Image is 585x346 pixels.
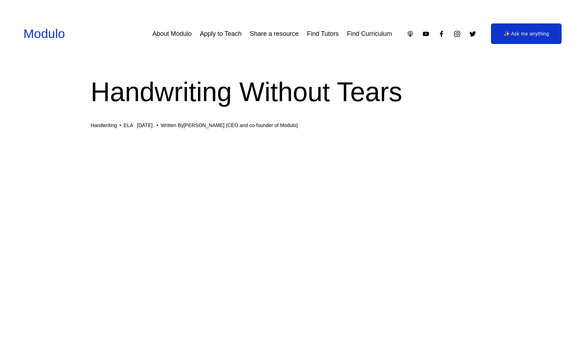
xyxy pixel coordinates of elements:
a: Twitter [469,30,476,38]
a: Find Tutors [307,27,339,40]
a: ELA [124,122,133,128]
a: Share a resource [250,27,299,40]
a: Apply to Teach [200,27,242,40]
a: [PERSON_NAME] (CEO and co-founder of Modulo) [183,122,298,128]
a: Find Curriculum [347,27,392,40]
a: Instagram [453,30,461,38]
a: Handwriting [91,122,117,128]
h1: Handwriting Without Tears [91,73,495,111]
a: ✨ Ask me anything [491,23,562,44]
a: About Modulo [152,27,192,40]
a: Modulo [23,27,65,41]
a: YouTube [422,30,430,38]
a: Apple Podcasts [407,30,414,38]
a: Facebook [438,30,445,38]
span: [DATE] [137,122,153,128]
div: Written By [161,122,298,128]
